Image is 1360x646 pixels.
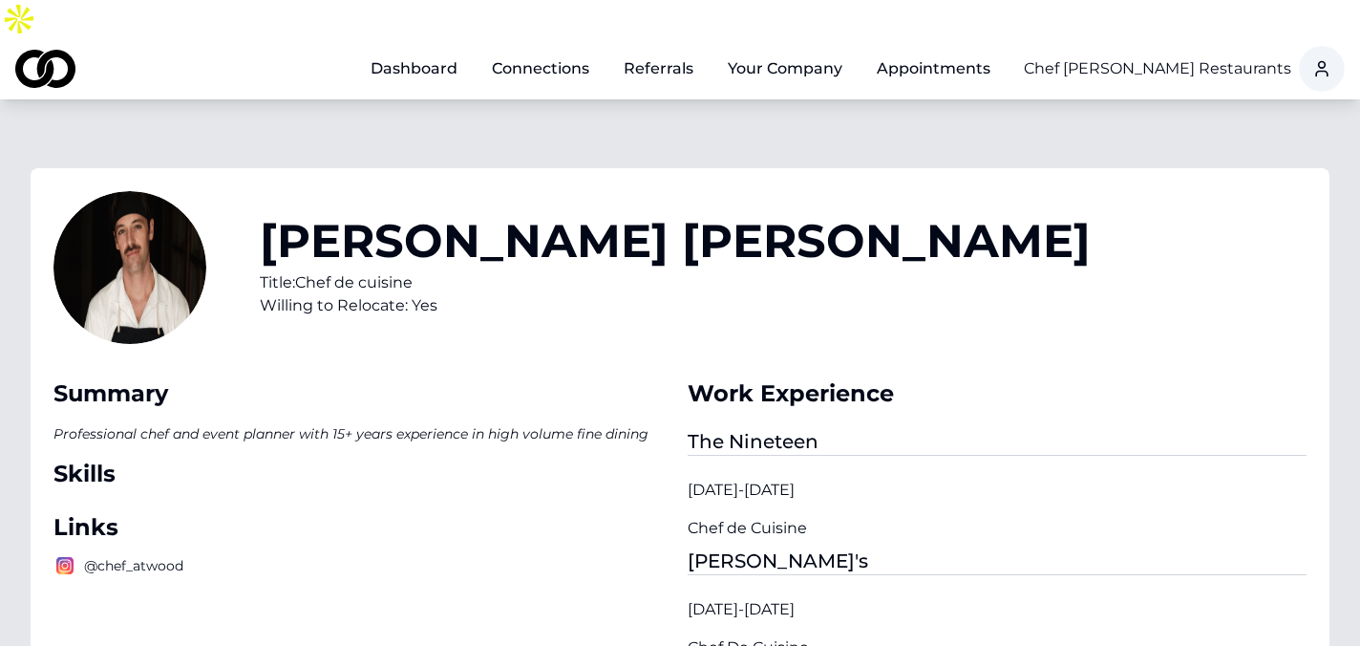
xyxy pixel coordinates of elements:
div: [DATE] - [DATE] [688,479,1307,502]
div: Links [53,512,672,543]
p: Professional chef and event planner with 15+ years experience in high volume fine dining [53,420,672,447]
div: The Nineteen [688,428,1307,456]
button: Your Company [712,50,858,88]
img: logo [15,50,75,88]
div: Title: Chef de cuisine [260,271,1091,294]
button: Chef [PERSON_NAME] Restaurants [1024,57,1291,80]
a: Appointments [861,50,1006,88]
div: Work Experience [688,378,1307,409]
img: f8cae43a-885e-45cf-8ed2-fd4f4b8cac94-Josh%20HeadShot-profile_picture.JPG [53,191,206,344]
img: logo [53,554,76,577]
nav: Main [355,50,1006,88]
div: Willing to Relocate: Yes [260,294,1091,317]
a: Connections [477,50,605,88]
div: [PERSON_NAME]'s [688,548,1307,575]
div: Summary [53,378,672,409]
a: Dashboard [355,50,473,88]
div: Chef de Cuisine [688,517,1307,540]
div: [DATE] - [DATE] [688,598,1307,621]
div: Skills [53,459,672,489]
h1: [PERSON_NAME] [PERSON_NAME] [260,218,1091,264]
p: @chef_atwood [53,554,672,577]
a: Referrals [608,50,709,88]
